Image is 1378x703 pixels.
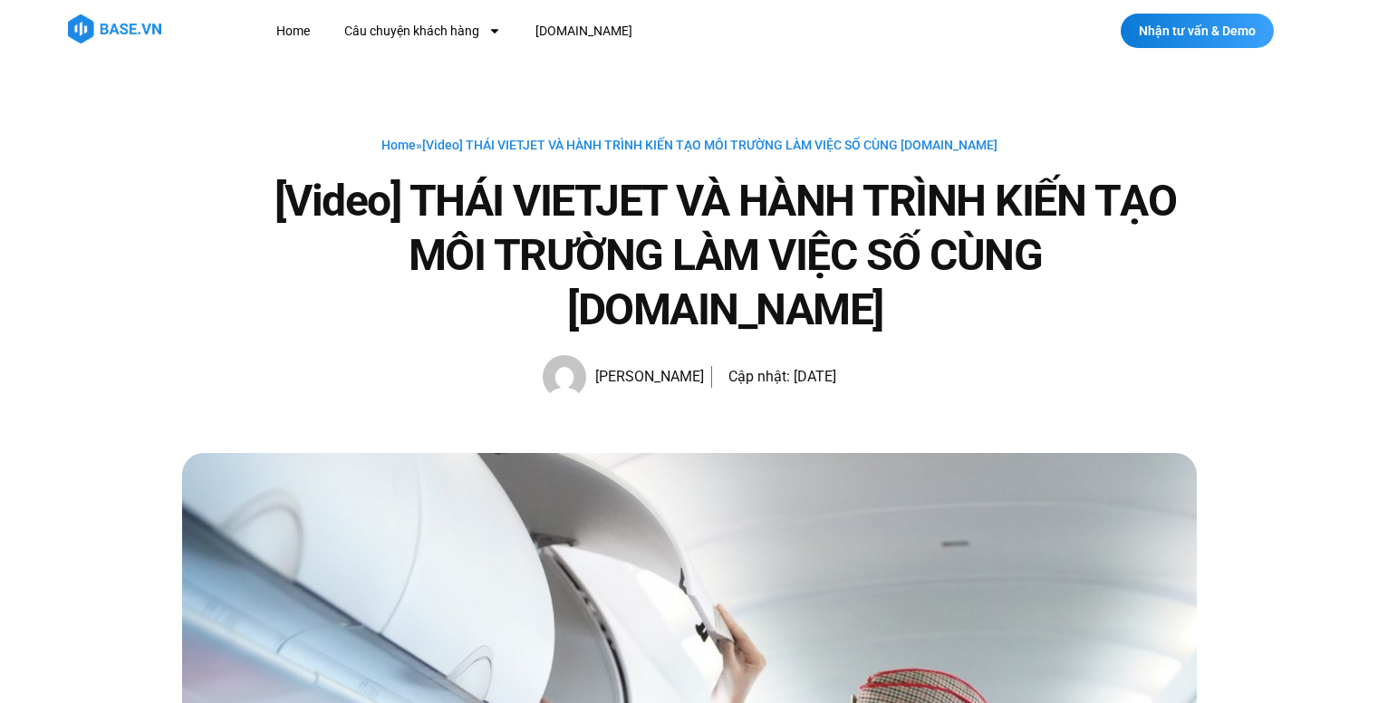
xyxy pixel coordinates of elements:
[263,14,323,48] a: Home
[381,138,997,152] span: »
[794,368,836,385] time: [DATE]
[1121,14,1274,48] a: Nhận tư vấn & Demo
[255,174,1197,337] h1: [Video] THÁI VIETJET VÀ HÀNH TRÌNH KIẾN TẠO MÔI TRƯỜNG LÀM VIỆC SỐ CÙNG [DOMAIN_NAME]
[381,138,416,152] a: Home
[543,355,704,399] a: Picture of Hạnh Hoàng [PERSON_NAME]
[1139,24,1256,37] span: Nhận tư vấn & Demo
[543,355,586,399] img: Picture of Hạnh Hoàng
[586,364,704,390] span: [PERSON_NAME]
[728,368,790,385] span: Cập nhật:
[263,14,965,48] nav: Menu
[331,14,515,48] a: Câu chuyện khách hàng
[422,138,997,152] span: [Video] THÁI VIETJET VÀ HÀNH TRÌNH KIẾN TẠO MÔI TRƯỜNG LÀM VIỆC SỐ CÙNG [DOMAIN_NAME]
[522,14,646,48] a: [DOMAIN_NAME]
